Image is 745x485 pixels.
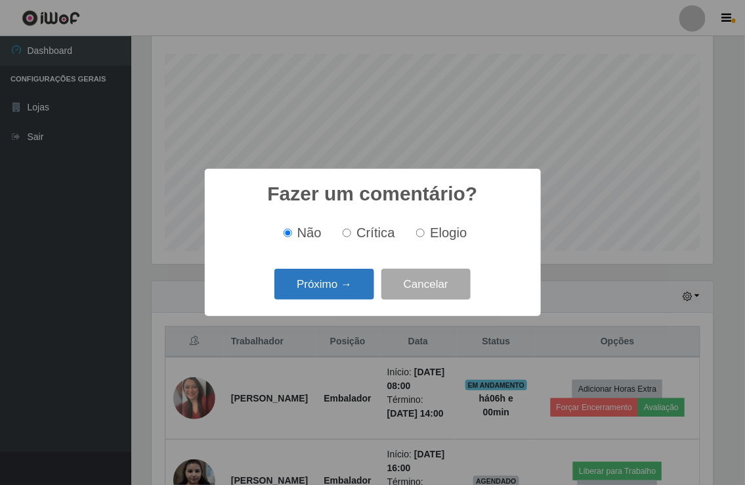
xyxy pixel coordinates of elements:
[381,269,471,300] button: Cancelar
[297,225,322,240] span: Não
[267,182,477,206] h2: Fazer um comentário?
[274,269,374,300] button: Próximo →
[356,225,395,240] span: Crítica
[416,229,425,237] input: Elogio
[430,225,467,240] span: Elogio
[343,229,351,237] input: Crítica
[284,229,292,237] input: Não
